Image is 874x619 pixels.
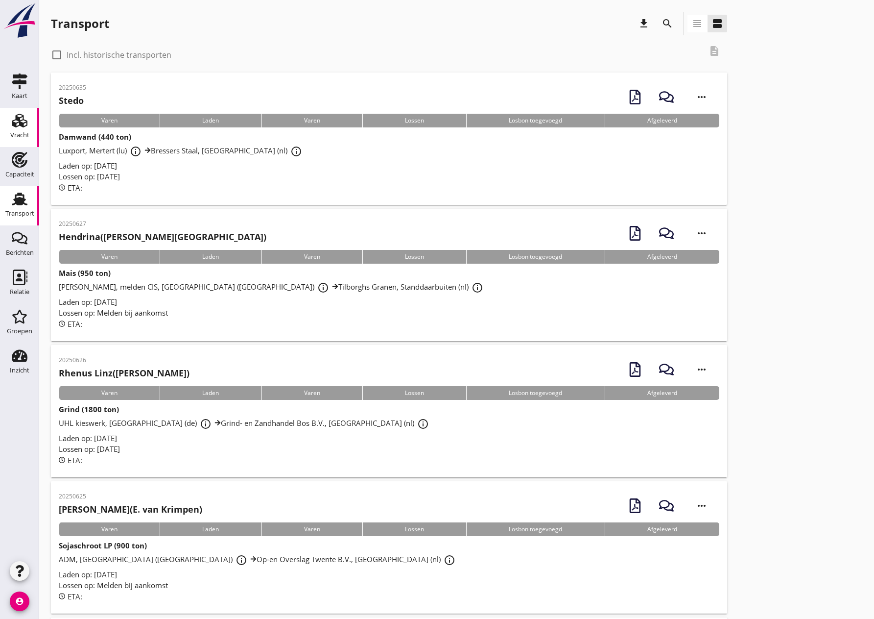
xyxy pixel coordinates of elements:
div: Afgeleverd [605,386,719,400]
div: Varen [59,522,160,536]
strong: Damwand (440 ton) [59,132,131,142]
strong: Grind (1800 ton) [59,404,119,414]
div: Varen [59,386,160,400]
div: Losbon toegevoegd [466,250,604,264]
div: Afgeleverd [605,522,719,536]
strong: [PERSON_NAME] [59,503,130,515]
span: Lossen op: [DATE] [59,172,120,181]
div: Lossen [362,250,466,264]
p: 20250627 [59,220,266,228]
a: 20250625[PERSON_NAME](E. van Krimpen)VarenLadenVarenLossenLosbon toegevoegdAfgeleverdSojaschroot ... [51,481,727,614]
div: Losbon toegevoegd [466,522,604,536]
span: ETA: [68,319,82,329]
i: more_horiz [688,83,715,111]
div: Transport [5,210,34,217]
h2: ([PERSON_NAME]) [59,367,189,380]
div: Laden [160,386,261,400]
label: Incl. historische transporten [67,50,171,60]
h2: ([PERSON_NAME][GEOGRAPHIC_DATA]) [59,230,266,244]
div: Lossen [362,522,466,536]
span: ETA: [68,592,82,601]
i: more_horiz [688,356,715,383]
div: Afgeleverd [605,114,719,127]
div: Laden [160,114,261,127]
i: more_horiz [688,492,715,520]
i: info_outline [200,418,212,430]
div: Berichten [6,249,34,256]
div: Losbon toegevoegd [466,114,604,127]
i: info_outline [130,146,142,157]
span: Luxport, Mertert (lu) Bressers Staal, [GEOGRAPHIC_DATA] (nl) [59,146,305,155]
div: Groepen [7,328,32,334]
i: info_outline [444,554,455,566]
div: Varen [59,250,160,264]
div: Inzicht [10,367,29,373]
div: Vracht [10,132,29,138]
strong: Stedo [59,95,84,106]
span: ADM, [GEOGRAPHIC_DATA] ([GEOGRAPHIC_DATA]) Op-en Overslag Twente B.V., [GEOGRAPHIC_DATA] (nl) [59,554,458,564]
div: Kaart [12,93,27,99]
img: logo-small.a267ee39.svg [2,2,37,39]
div: Lossen [362,114,466,127]
i: account_circle [10,592,29,611]
div: Varen [261,114,362,127]
i: info_outline [472,282,483,294]
span: ETA: [68,183,82,193]
div: Varen [59,114,160,127]
i: view_agenda [711,18,723,29]
span: Lossen op: [DATE] [59,444,120,454]
div: Lossen [362,386,466,400]
i: download [638,18,650,29]
i: info_outline [417,418,429,430]
a: 20250626Rhenus Linz([PERSON_NAME])VarenLadenVarenLossenLosbon toegevoegdAfgeleverdGrind (1800 ton... [51,345,727,477]
span: UHL kieswerk, [GEOGRAPHIC_DATA] (de) Grind- en Zandhandel Bos B.V., [GEOGRAPHIC_DATA] (nl) [59,418,432,428]
div: Laden [160,522,261,536]
a: 20250635StedoVarenLadenVarenLossenLosbon toegevoegdAfgeleverdDamwand (440 ton)Luxport, Mertert (l... [51,73,727,205]
strong: Hendrina [59,231,100,243]
i: info_outline [317,282,329,294]
span: Laden op: [DATE] [59,297,117,307]
span: Laden op: [DATE] [59,569,117,579]
h2: (E. van Krimpen) [59,503,202,516]
i: more_horiz [688,220,715,247]
div: Losbon toegevoegd [466,386,604,400]
span: [PERSON_NAME], melden CIS, [GEOGRAPHIC_DATA] ([GEOGRAPHIC_DATA]) Tilborghs Granen, Standdaarbuite... [59,282,486,292]
i: view_headline [691,18,703,29]
div: Relatie [10,289,29,295]
div: Varen [261,250,362,264]
p: 20250625 [59,492,202,501]
a: 20250627Hendrina([PERSON_NAME][GEOGRAPHIC_DATA])VarenLadenVarenLossenLosbon toegevoegdAfgeleverdM... [51,209,727,341]
span: Laden op: [DATE] [59,433,117,443]
span: ETA: [68,455,82,465]
span: Lossen op: Melden bij aankomst [59,580,168,590]
div: Capaciteit [5,171,34,177]
strong: Sojaschroot LP (900 ton) [59,541,147,550]
i: info_outline [236,554,247,566]
div: Varen [261,522,362,536]
div: Laden [160,250,261,264]
div: Afgeleverd [605,250,719,264]
div: Transport [51,16,109,31]
span: Lossen op: Melden bij aankomst [59,308,168,318]
span: Laden op: [DATE] [59,161,117,171]
p: 20250635 [59,83,86,92]
i: search [661,18,673,29]
strong: Mais (950 ton) [59,268,111,278]
strong: Rhenus Linz [59,367,113,379]
p: 20250626 [59,356,189,365]
i: info_outline [290,146,302,157]
div: Varen [261,386,362,400]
